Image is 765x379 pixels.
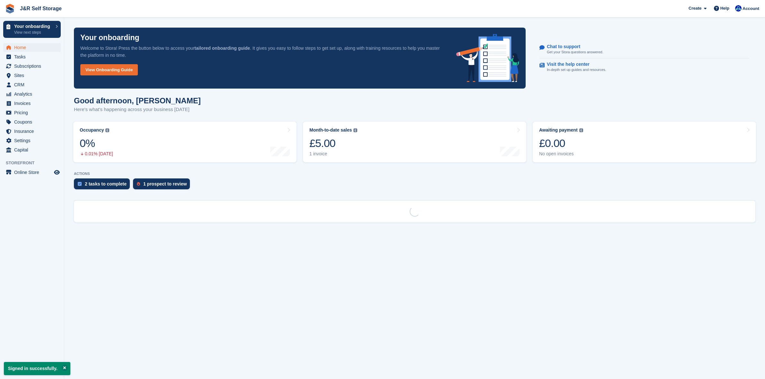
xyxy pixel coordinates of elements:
[3,52,61,61] a: menu
[80,64,138,75] a: View Onboarding Guide
[53,168,61,176] a: Preview store
[80,45,446,59] p: Welcome to Stora! Press the button below to access your . It gives you easy to follow steps to ge...
[6,160,64,166] span: Storefront
[14,80,53,89] span: CRM
[3,127,61,136] a: menu
[3,168,61,177] a: menu
[547,62,601,67] p: Visit the help center
[80,127,104,133] div: Occupancy
[3,62,61,71] a: menu
[14,136,53,145] span: Settings
[80,34,139,41] p: Your onboarding
[539,151,583,157] div: No open invoices
[78,182,82,186] img: task-75834270c22a3079a89374b754ae025e5fb1db73e45f91037f5363f120a921f8.svg
[74,172,755,176] p: ACTIONS
[743,5,759,12] span: Account
[3,71,61,80] a: menu
[579,128,583,132] img: icon-info-grey-7440780725fd019a000dd9b08b2336e03edf1995a4989e88bcd33f0948082b44.svg
[3,43,61,52] a: menu
[539,127,578,133] div: Awaiting payment
[3,117,61,126] a: menu
[547,44,598,49] p: Chat to support
[3,21,61,38] a: Your onboarding View next steps
[3,80,61,89] a: menu
[14,52,53,61] span: Tasks
[547,67,606,73] p: In-depth set up guides and resources.
[80,151,113,157] div: 0.01% [DATE]
[3,99,61,108] a: menu
[14,168,53,177] span: Online Store
[14,117,53,126] span: Coupons
[14,30,52,35] p: View next steps
[74,106,201,113] p: Here's what's happening across your business [DATE]
[689,5,701,12] span: Create
[85,181,127,186] div: 2 tasks to complete
[720,5,729,12] span: Help
[14,108,53,117] span: Pricing
[735,5,742,12] img: Steve Revell
[309,137,357,150] div: £5.00
[74,178,133,193] a: 2 tasks to complete
[143,181,187,186] div: 1 prospect to review
[194,46,250,51] strong: tailored onboarding guide
[309,127,352,133] div: Month-to-date sales
[105,128,109,132] img: icon-info-grey-7440780725fd019a000dd9b08b2336e03edf1995a4989e88bcd33f0948082b44.svg
[14,127,53,136] span: Insurance
[539,41,749,58] a: Chat to support Get your Stora questions answered.
[3,136,61,145] a: menu
[3,90,61,99] a: menu
[3,108,61,117] a: menu
[3,145,61,154] a: menu
[353,128,357,132] img: icon-info-grey-7440780725fd019a000dd9b08b2336e03edf1995a4989e88bcd33f0948082b44.svg
[547,49,603,55] p: Get your Stora questions answered.
[309,151,357,157] div: 1 invoice
[14,71,53,80] span: Sites
[533,122,756,162] a: Awaiting payment £0.00 No open invoices
[539,58,749,76] a: Visit the help center In-depth set up guides and resources.
[539,137,583,150] div: £0.00
[303,122,526,162] a: Month-to-date sales £5.00 1 invoice
[14,43,53,52] span: Home
[4,362,70,375] p: Signed in successfully.
[456,34,519,82] img: onboarding-info-6c161a55d2c0e0a8cae90662b2fe09162a5109e8cc188191df67fb4f79e88e88.svg
[74,96,201,105] h1: Good afternoon, [PERSON_NAME]
[133,178,193,193] a: 1 prospect to review
[5,4,15,13] img: stora-icon-8386f47178a22dfd0bd8f6a31ec36ba5ce8667c1dd55bd0f319d3a0aa187defe.svg
[14,145,53,154] span: Capital
[137,182,140,186] img: prospect-51fa495bee0391a8d652442698ab0144808aea92771e9ea1ae160a38d050c398.svg
[14,90,53,99] span: Analytics
[14,62,53,71] span: Subscriptions
[14,99,53,108] span: Invoices
[14,24,52,29] p: Your onboarding
[80,137,113,150] div: 0%
[17,3,64,14] a: J&R Self Storage
[73,122,297,162] a: Occupancy 0% 0.01% [DATE]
